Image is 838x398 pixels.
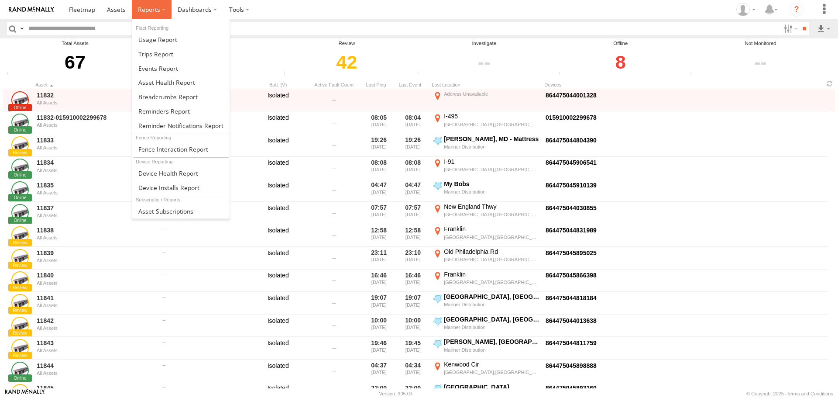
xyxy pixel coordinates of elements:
[432,158,541,179] label: Click to View Event Location
[11,181,29,199] a: Click to View Asset Details
[5,389,45,398] a: Visit our Website
[444,166,539,173] div: [GEOGRAPHIC_DATA],[GEOGRAPHIC_DATA]
[37,213,156,218] div: All Assets
[398,203,428,224] div: 07:57 [DATE]
[544,82,666,88] div: Devices
[37,181,156,189] a: 11835
[546,182,597,189] a: Click to View Device Details
[444,324,539,330] div: Mariner Distribution
[281,40,412,47] div: Review
[687,71,701,77] div: The health of these assets types is not monitored.
[11,136,29,154] a: Click to View Asset Details
[132,61,230,76] a: Full Events Report
[398,180,428,201] div: 04:47 [DATE]
[11,317,29,334] a: Click to View Asset Details
[37,271,156,279] a: 11840
[546,92,597,99] a: Click to View Device Details
[132,180,230,195] a: Device Installs Report
[37,362,156,370] a: 11844
[37,294,156,302] a: 11841
[444,180,539,188] div: My Bobs
[364,135,394,156] div: 19:26 [DATE]
[37,370,156,376] div: All Assets
[364,338,394,359] div: 19:46 [DATE]
[398,82,428,88] div: Click to Sort
[546,227,597,234] a: Click to View Device Details
[687,47,834,77] div: Click to filter by Not Monitored
[546,317,597,324] a: Click to View Device Details
[444,189,539,195] div: Mariner Distribution
[432,293,541,314] label: Click to View Event Location
[780,22,799,35] label: Search Filter Options
[37,303,156,308] div: All Assets
[432,225,541,246] label: Click to View Event Location
[37,280,156,286] div: All Assets
[132,204,230,218] a: Asset Subscriptions
[444,315,539,323] div: [GEOGRAPHIC_DATA], [GEOGRAPHIC_DATA] - Mattress
[132,104,230,118] a: Reminders Report
[398,135,428,156] div: 19:26 [DATE]
[281,47,412,77] div: Click to filter by Review
[415,71,428,77] div: Assets that have not communicated with the server in the last 24hrs
[37,91,156,99] a: 11832
[18,22,25,35] label: Search Query
[364,158,394,179] div: 08:08 [DATE]
[11,204,29,221] a: Click to View Asset Details
[252,82,304,88] div: Batt. (V)
[132,90,230,104] a: Breadcrumbs Report
[4,47,146,77] div: 67
[432,180,541,201] label: Click to View Event Location
[398,248,428,269] div: 23:10 [DATE]
[11,294,29,311] a: Click to View Asset Details
[432,315,541,336] label: Click to View Event Location
[790,3,804,17] i: ?
[432,248,541,269] label: Click to View Event Location
[398,270,428,291] div: 16:46 [DATE]
[546,339,597,346] a: Click to View Device Details
[11,91,29,109] a: Click to View Asset Details
[37,190,156,195] div: All Assets
[444,144,539,150] div: Mariner Distribution
[444,121,539,128] div: [GEOGRAPHIC_DATA],[GEOGRAPHIC_DATA]
[37,114,156,121] a: 11832-015910002299678
[546,137,597,144] a: Click to View Device Details
[37,204,156,212] a: 11837
[824,80,835,88] span: Refresh
[364,293,394,314] div: 19:07 [DATE]
[398,112,428,133] div: 08:04 [DATE]
[364,248,394,269] div: 23:11 [DATE]
[546,384,597,391] a: Click to View Device Details
[11,226,29,244] a: Click to View Asset Details
[415,47,553,77] div: Click to filter by Investigate
[816,22,831,35] label: Export results as...
[546,362,597,369] a: Click to View Device Details
[37,339,156,347] a: 11843
[37,100,156,105] div: All Assets
[37,168,156,173] div: All Assets
[444,383,539,391] div: [GEOGRAPHIC_DATA]
[432,90,541,111] label: Click to View Event Location
[444,248,539,256] div: Old Philadelphia Rd
[364,82,394,88] div: Click to Sort
[432,135,541,156] label: Click to View Event Location
[398,225,428,246] div: 12:58 [DATE]
[37,348,156,353] div: All Assets
[132,47,230,61] a: Trips Report
[37,258,156,263] div: All Assets
[4,40,146,47] div: Total Assets
[444,279,539,285] div: [GEOGRAPHIC_DATA],[GEOGRAPHIC_DATA]
[444,293,539,301] div: [GEOGRAPHIC_DATA], [GEOGRAPHIC_DATA] - Mattress
[746,391,833,396] div: © Copyright 2025 -
[11,249,29,266] a: Click to View Asset Details
[37,145,156,150] div: All Assets
[398,360,428,381] div: 04:34 [DATE]
[11,339,29,356] a: Click to View Asset Details
[132,142,230,156] a: Fence Interaction Report
[364,270,394,291] div: 16:46 [DATE]
[364,203,394,224] div: 07:57 [DATE]
[444,256,539,263] div: [GEOGRAPHIC_DATA],[GEOGRAPHIC_DATA]
[546,249,597,256] a: Click to View Device Details
[398,338,428,359] div: 19:45 [DATE]
[364,112,394,133] div: 08:05 [DATE]
[37,235,156,240] div: All Assets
